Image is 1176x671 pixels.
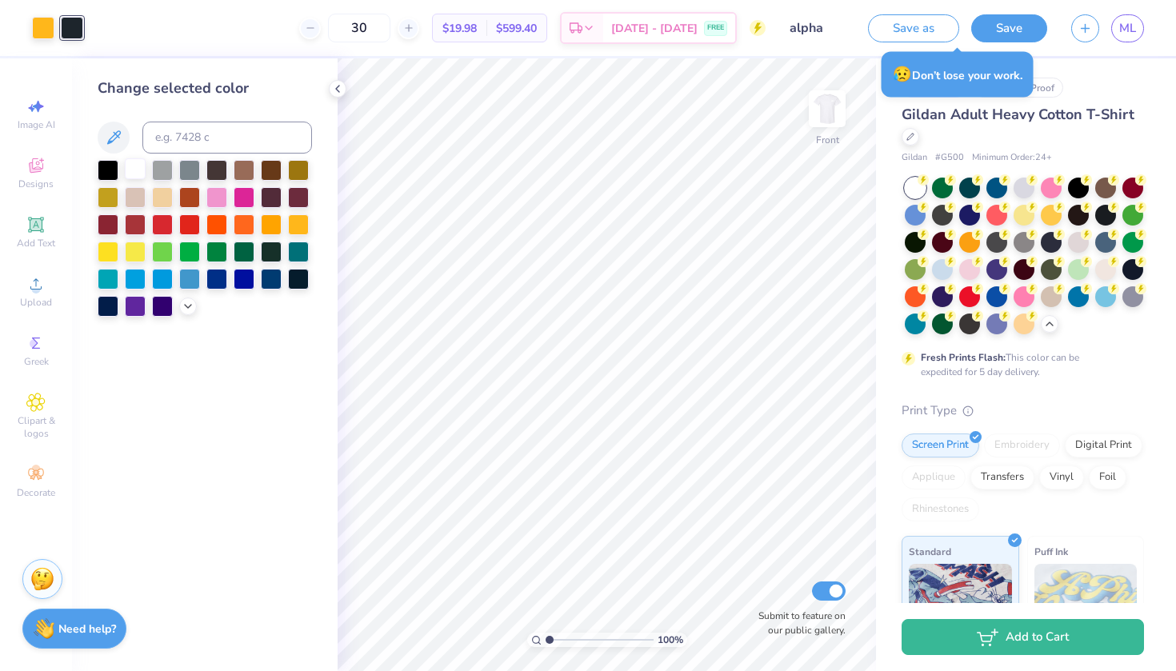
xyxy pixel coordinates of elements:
[750,609,846,637] label: Submit to feature on our public gallery.
[811,93,843,125] img: Front
[970,465,1034,489] div: Transfers
[328,14,390,42] input: – –
[1034,543,1068,560] span: Puff Ink
[8,414,64,440] span: Clipart & logos
[142,122,312,154] input: e.g. 7428 c
[902,619,1144,655] button: Add to Cart
[58,621,116,637] strong: Need help?
[1111,14,1144,42] a: ML
[816,133,839,147] div: Front
[882,52,1034,98] div: Don’t lose your work.
[902,151,927,165] span: Gildan
[921,351,1006,364] strong: Fresh Prints Flash:
[935,151,964,165] span: # G500
[18,118,55,131] span: Image AI
[24,355,49,368] span: Greek
[972,151,1052,165] span: Minimum Order: 24 +
[98,78,312,99] div: Change selected color
[921,350,1118,379] div: This color can be expedited for 5 day delivery.
[442,20,477,37] span: $19.98
[20,296,52,309] span: Upload
[902,433,979,457] div: Screen Print
[868,14,959,42] button: Save as
[902,465,966,489] div: Applique
[707,22,724,34] span: FREE
[1119,19,1136,38] span: ML
[17,486,55,499] span: Decorate
[902,105,1134,124] span: Gildan Adult Heavy Cotton T-Shirt
[778,12,856,44] input: Untitled Design
[902,401,1144,420] div: Print Type
[902,497,979,521] div: Rhinestones
[658,633,683,647] span: 100 %
[909,543,951,560] span: Standard
[611,20,698,37] span: [DATE] - [DATE]
[971,14,1047,42] button: Save
[1065,433,1142,457] div: Digital Print
[984,433,1060,457] div: Embroidery
[1034,564,1138,644] img: Puff Ink
[18,178,54,190] span: Designs
[893,64,912,85] span: 😥
[496,20,537,37] span: $599.40
[1039,465,1084,489] div: Vinyl
[1089,465,1126,489] div: Foil
[17,237,55,250] span: Add Text
[909,564,1012,644] img: Standard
